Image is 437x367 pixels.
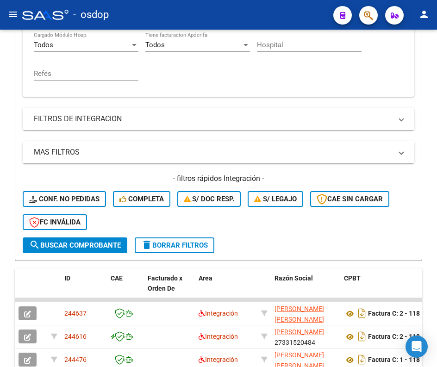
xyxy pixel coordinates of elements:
span: CAE SIN CARGAR [317,195,383,203]
mat-icon: delete [141,239,152,250]
div: Open Intercom Messenger [406,336,428,358]
span: - osdop [73,5,109,25]
span: Integración [199,310,238,317]
span: CPBT [344,274,361,282]
span: Buscar Comprobante [29,241,121,249]
button: CAE SIN CARGAR [310,191,389,207]
button: FC Inválida [23,214,87,230]
span: Todos [145,41,165,49]
span: Borrar Filtros [141,241,208,249]
mat-expansion-panel-header: FILTROS DE INTEGRACION [23,108,414,130]
datatable-header-cell: Area [195,268,257,309]
button: Buscar Comprobante [23,237,127,253]
mat-panel-title: MAS FILTROS [34,147,392,157]
span: Completa [119,195,164,203]
datatable-header-cell: ID [61,268,107,309]
button: Conf. no pedidas [23,191,106,207]
span: [PERSON_NAME] [PERSON_NAME] [275,305,324,323]
span: Integración [199,356,238,363]
mat-expansion-panel-header: MAS FILTROS [23,141,414,163]
span: CAE [111,274,123,282]
button: S/ Doc Resp. [177,191,241,207]
span: Facturado x Orden De [148,274,182,292]
span: Razón Social [275,274,313,282]
datatable-header-cell: Razón Social [271,268,340,309]
span: 244616 [64,333,87,340]
mat-panel-title: FILTROS DE INTEGRACION [34,114,392,124]
span: ID [64,274,70,282]
mat-icon: search [29,239,40,250]
strong: Factura C: 2 - 118 [368,333,420,341]
span: Integración [199,333,238,340]
button: Borrar Filtros [135,237,214,253]
span: FC Inválida [29,218,81,226]
span: 244476 [64,356,87,363]
i: Descargar documento [356,306,368,321]
i: Descargar documento [356,329,368,344]
h4: - filtros rápidos Integración - [23,174,414,184]
span: S/ Doc Resp. [184,195,235,203]
button: Completa [113,191,170,207]
strong: Factura C: 2 - 118 [368,310,420,317]
button: S/ legajo [248,191,303,207]
span: 244637 [64,310,87,317]
span: S/ legajo [254,195,297,203]
span: [PERSON_NAME] [275,328,324,336]
i: Descargar documento [356,352,368,367]
datatable-header-cell: CAE [107,268,144,309]
span: Conf. no pedidas [29,195,100,203]
datatable-header-cell: Facturado x Orden De [144,268,195,309]
strong: Factura C: 1 - 118 [368,356,420,364]
mat-icon: menu [7,9,19,20]
mat-icon: person [418,9,430,20]
span: Todos [34,41,53,49]
div: 27331520484 [275,327,337,346]
span: Area [199,274,212,282]
div: 27271715418 [275,304,337,323]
